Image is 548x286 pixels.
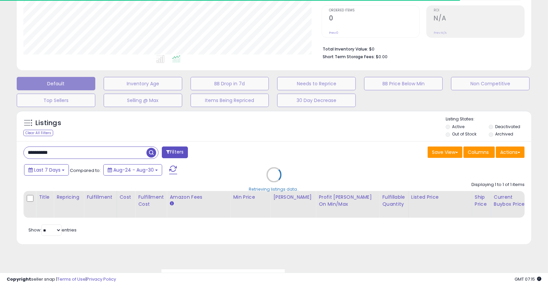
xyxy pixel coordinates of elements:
h2: 0 [329,14,420,23]
button: Default [17,77,95,90]
b: Short Term Storage Fees: [323,54,375,60]
li: $0 [323,44,520,53]
small: Prev: N/A [434,31,447,35]
span: Ordered Items [329,9,420,12]
button: BB Drop in 7d [191,77,269,90]
h2: N/A [434,14,524,23]
button: Top Sellers [17,94,95,107]
div: Retrieving listings data.. [249,186,299,192]
button: Inventory Age [104,77,182,90]
button: BB Price Below Min [364,77,443,90]
span: $0.00 [376,54,388,60]
button: Items Being Repriced [191,94,269,107]
span: ROI [434,9,524,12]
b: Total Inventory Value: [323,46,368,52]
button: Selling @ Max [104,94,182,107]
button: Non Competitive [451,77,530,90]
button: 30 Day Decrease [277,94,356,107]
small: Prev: 0 [329,31,338,35]
button: Needs to Reprice [277,77,356,90]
